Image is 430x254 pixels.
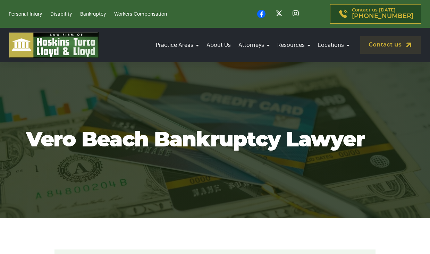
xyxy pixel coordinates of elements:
a: Disability [50,12,72,17]
a: Contact us [360,36,421,54]
a: Bankruptcy [80,12,106,17]
a: Resources [275,35,312,55]
a: About Us [204,35,233,55]
a: Personal Injury [9,12,42,17]
a: Workers Compensation [114,12,167,17]
a: Locations [316,35,352,55]
a: Attorneys [236,35,272,55]
span: [PHONE_NUMBER] [352,13,413,20]
a: Contact us [DATE][PHONE_NUMBER] [330,4,421,24]
p: Contact us [DATE] [352,8,413,20]
a: Practice Areas [154,35,201,55]
h1: Vero Beach Bankruptcy Lawyer [26,128,404,152]
img: logo [9,32,99,58]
